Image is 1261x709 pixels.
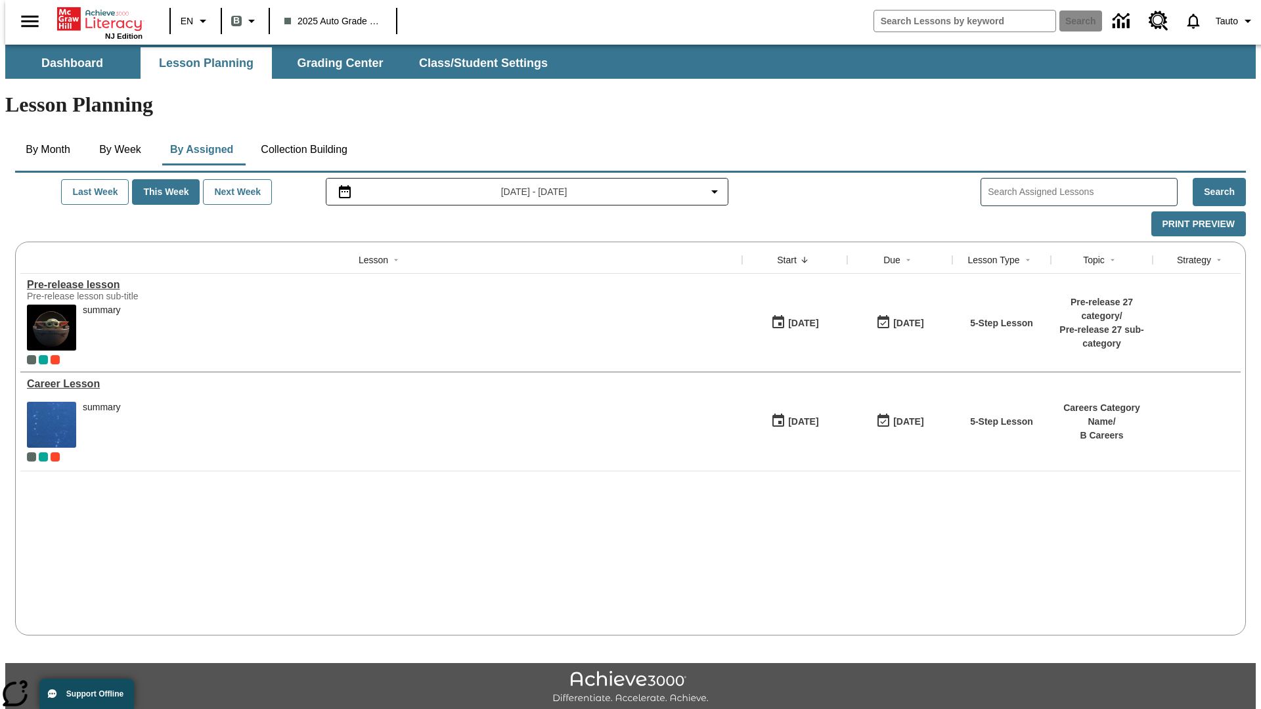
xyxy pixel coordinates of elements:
img: Achieve3000 Differentiate Accelerate Achieve [552,671,709,704]
button: Class/Student Settings [409,47,558,79]
span: EN [181,14,193,28]
span: Dashboard [41,56,103,71]
div: Strategy [1177,253,1211,267]
p: Pre-release 27 sub-category [1057,323,1146,351]
button: This Week [132,179,200,205]
span: B [233,12,240,29]
div: SubNavbar [5,47,560,79]
button: By Assigned [160,134,244,165]
div: Test 1 [51,355,60,364]
img: hero alt text [27,305,76,351]
button: Support Offline [39,679,134,709]
div: [DATE] [893,315,923,332]
div: Pre-release lesson sub-title [27,291,224,301]
a: Resource Center, Will open in new tab [1141,3,1176,39]
p: 5-Step Lesson [970,316,1033,330]
h1: Lesson Planning [5,93,1256,117]
span: Grading Center [297,56,383,71]
div: summary [83,305,121,351]
button: Collection Building [250,134,358,165]
button: Sort [900,252,916,268]
a: Pre-release lesson, Lessons [27,279,736,291]
button: Boost Class color is gray green. Change class color [226,9,265,33]
button: Sort [1105,252,1120,268]
button: Grading Center [275,47,406,79]
span: [DATE] - [DATE] [501,185,567,199]
div: Due [883,253,900,267]
img: fish [27,402,76,448]
div: summary [83,402,121,413]
div: Pre-release lesson [27,279,736,291]
span: Tauto [1216,14,1238,28]
button: Sort [797,252,812,268]
div: Current Class [27,452,36,462]
a: Data Center [1105,3,1141,39]
div: [DATE] [788,315,818,332]
span: Support Offline [66,689,123,698]
div: Home [57,5,143,40]
div: summary [83,402,121,448]
p: B Careers [1057,429,1146,442]
button: By Week [87,134,153,165]
a: Career Lesson, Lessons [27,378,736,390]
button: Dashboard [7,47,138,79]
div: SubNavbar [5,45,1256,79]
button: Select the date range menu item [332,184,723,200]
div: Career Lesson [27,378,736,390]
button: Sort [388,252,404,268]
div: summary [83,305,121,316]
span: NJ Edition [105,32,143,40]
input: Search Assigned Lessons [988,183,1177,202]
div: [DATE] [893,414,923,430]
button: Profile/Settings [1210,9,1261,33]
button: 01/22/25: First time the lesson was available [766,311,823,335]
button: 01/17/26: Last day the lesson can be accessed [872,409,928,434]
button: 01/13/25: First time the lesson was available [766,409,823,434]
button: 01/25/26: Last day the lesson can be accessed [872,311,928,335]
span: Class/Student Settings [419,56,548,71]
div: Test 1 [51,452,60,462]
button: Print Preview [1151,211,1246,237]
button: Search [1193,178,1246,206]
p: 5-Step Lesson [970,415,1033,429]
div: Lesson Type [967,253,1019,267]
span: Lesson Planning [159,56,254,71]
div: Lesson [359,253,388,267]
input: search field [874,11,1055,32]
div: Topic [1083,253,1105,267]
div: Start [777,253,797,267]
p: Careers Category Name / [1057,401,1146,429]
button: Next Week [203,179,272,205]
button: Sort [1020,252,1036,268]
div: 2025 Auto Grade 1 A [39,355,48,364]
button: Lesson Planning [141,47,272,79]
button: Open side menu [11,2,49,41]
div: 2025 Auto Grade 1 A [39,452,48,462]
span: 2025 Auto Grade 1 B [284,14,382,28]
p: Pre-release 27 category / [1057,295,1146,323]
button: Sort [1211,252,1227,268]
button: By Month [15,134,81,165]
button: Language: EN, Select a language [175,9,217,33]
button: Last Week [61,179,129,205]
a: Notifications [1176,4,1210,38]
div: Current Class [27,355,36,364]
a: Home [57,6,143,32]
svg: Collapse Date Range Filter [707,184,722,200]
div: [DATE] [788,414,818,430]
